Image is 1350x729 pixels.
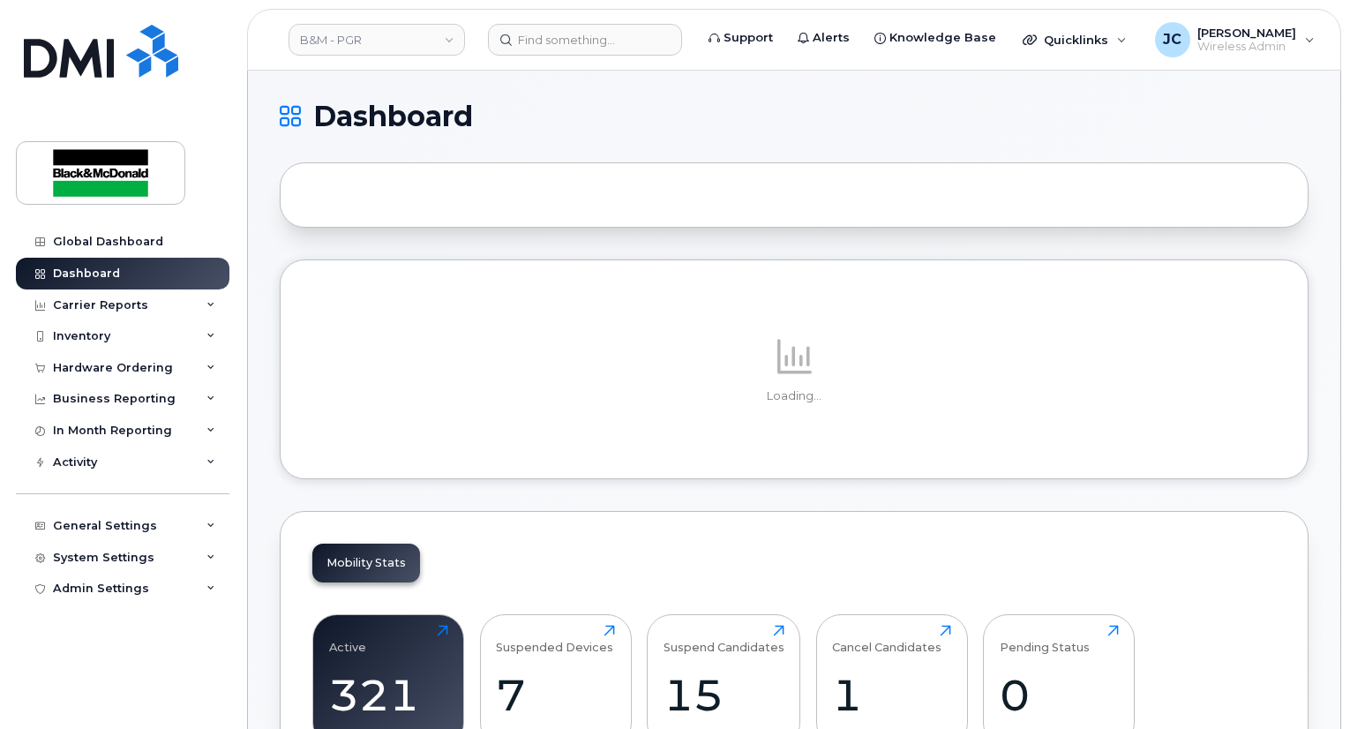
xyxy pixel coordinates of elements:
[496,669,615,721] div: 7
[664,669,784,721] div: 15
[329,625,366,654] div: Active
[832,625,941,654] div: Cancel Candidates
[313,103,473,130] span: Dashboard
[1000,625,1090,654] div: Pending Status
[329,669,448,721] div: 321
[496,625,613,654] div: Suspended Devices
[832,669,951,721] div: 1
[1000,669,1119,721] div: 0
[664,625,784,654] div: Suspend Candidates
[312,388,1276,404] p: Loading...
